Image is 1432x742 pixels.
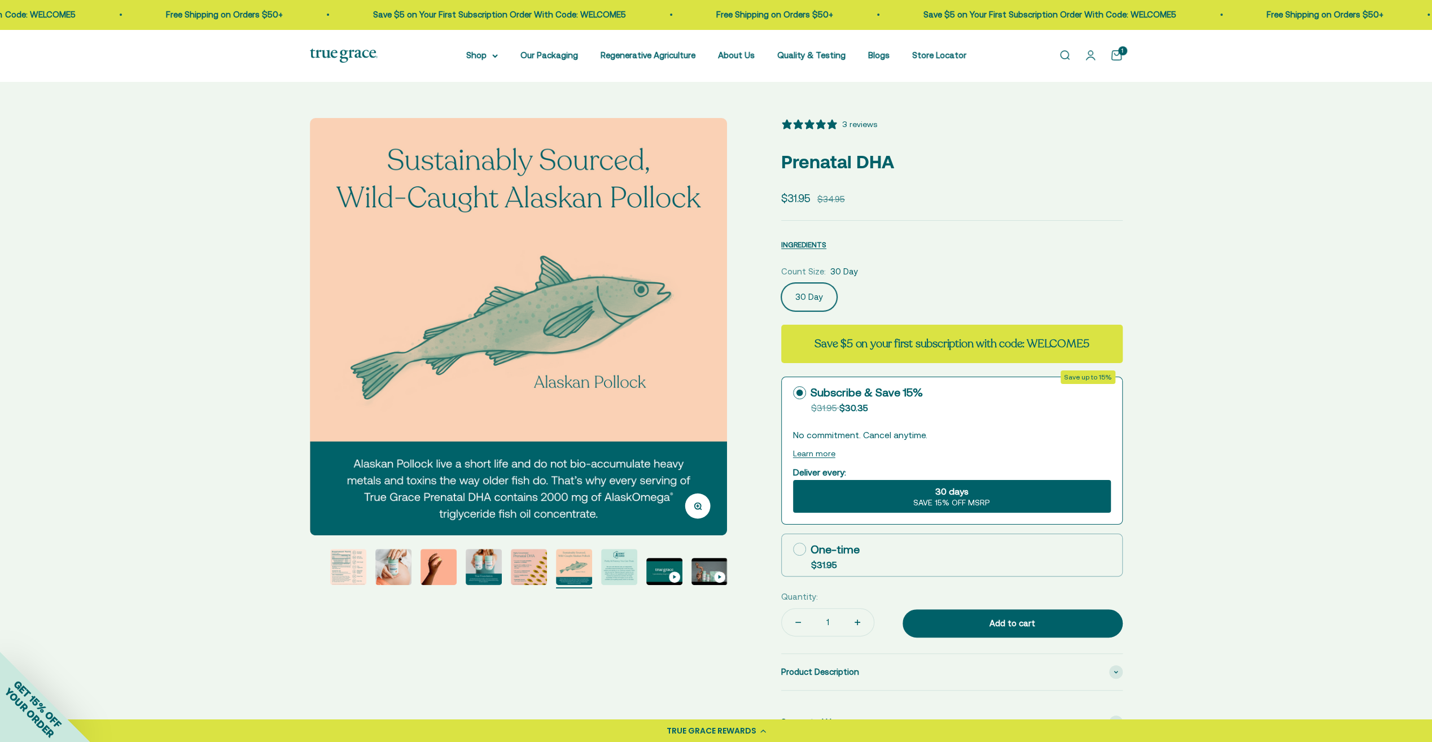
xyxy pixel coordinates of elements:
[782,609,814,636] button: Decrease quantity
[124,10,241,19] a: Free Shipping on Orders $50+
[331,8,584,21] p: Save $5 on Your First Subscription Order With Code: WELCOME5
[842,118,877,130] div: 3 reviews
[466,49,498,62] summary: Shop
[882,8,1135,21] p: Save $5 on Your First Subscription Order With Code: WELCOME5
[830,265,858,278] span: 30 Day
[667,725,756,737] div: TRUE GRACE REWARDS
[556,549,592,588] button: Go to item 7
[912,50,966,60] a: Store Locator
[903,609,1123,638] button: Add to cart
[781,715,840,729] span: Suggested Use
[781,190,811,207] sale-price: $31.95
[466,549,502,585] img: Our Prenatal product line provides a robust and comprehensive offering for a true foundation of h...
[2,686,56,740] span: YOUR ORDER
[781,590,818,604] label: Quantity:
[1118,46,1127,55] cart-count: 1
[421,549,457,588] button: Go to item 4
[841,609,874,636] button: Increase quantity
[511,549,547,588] button: Go to item 6
[556,549,592,585] img: Alaskan Pollock live a short life and do not bio-accumulate heavy metals and toxins the way older...
[511,549,547,585] img: - For women during pre-conception, pregnancy, and lactation - Provides 600 mg DHA and 800 mg EPA ...
[375,549,411,588] button: Go to item 3
[781,265,826,278] legend: Count Size:
[1225,10,1342,19] a: Free Shipping on Orders $50+
[646,558,682,588] button: Go to item 9
[781,665,859,679] span: Product Description
[925,617,1100,630] div: Add to cart
[375,549,411,585] img: For women during pre-conception, pregnancy, and lactation Provides 1400 mg of essential fatty aci...
[11,678,64,730] span: GET 15% OFF
[777,50,846,60] a: Quality & Testing
[817,193,845,206] compare-at-price: $34.95
[781,147,1123,176] p: Prenatal DHA
[868,50,890,60] a: Blogs
[718,50,755,60] a: About Us
[814,336,1089,351] strong: Save $5 on your first subscription with code: WELCOME5
[781,118,877,130] button: 5 stars, 3 ratings
[781,704,1123,740] summary: Suggested Use
[781,241,826,249] span: INGREDIENTS
[466,549,502,588] button: Go to item 5
[330,549,366,588] button: Go to item 2
[421,549,457,585] img: Alaskan Pollock live a short life and do not bio-accumulate heavy metals and toxins the way older...
[691,558,728,588] button: Go to item 10
[781,654,1123,690] summary: Product Description
[520,50,578,60] a: Our Packaging
[330,549,366,585] img: We source our fish oil from Alaskan Pollock that have been freshly caught for human consumption i...
[675,10,791,19] a: Free Shipping on Orders $50+
[601,50,695,60] a: Regenerative Agriculture
[781,238,826,251] button: INGREDIENTS
[601,549,637,585] img: We work with Alkemist Labs, an independent, accredited botanical testing lab, to test the purity,...
[601,549,637,588] button: Go to item 8
[310,118,727,535] img: Alaskan Pollock live a short life and do not bio-accumulate heavy metals and toxins the way older...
